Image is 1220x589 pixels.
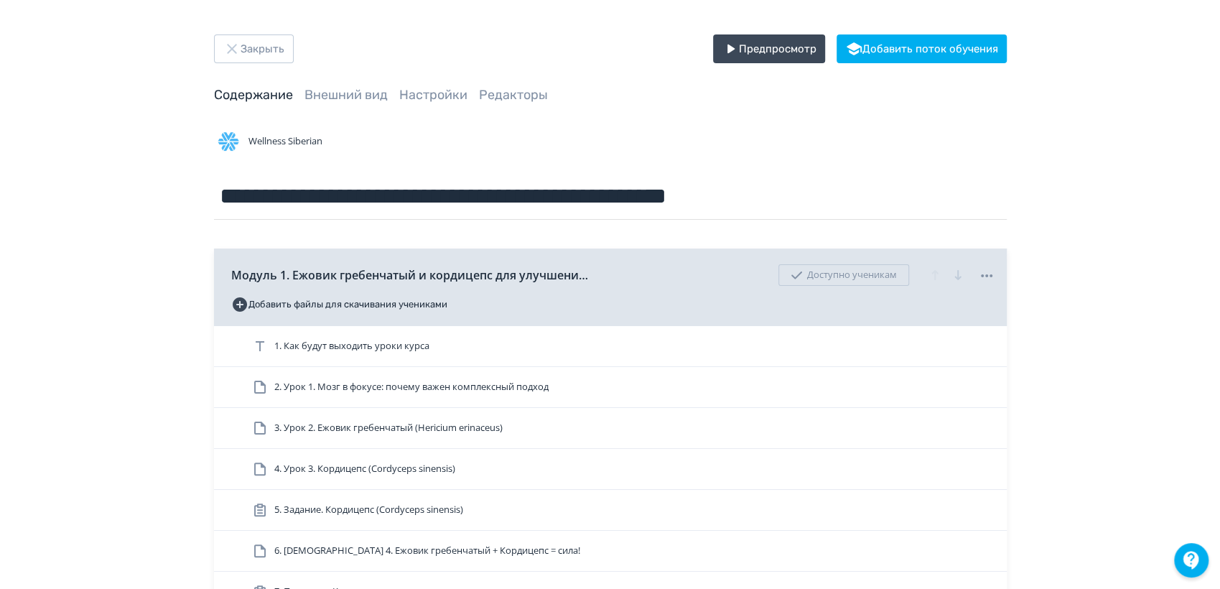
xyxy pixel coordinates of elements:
button: Добавить файлы для скачивания учениками [231,293,447,316]
a: Содержание [214,87,293,103]
span: 2. Урок 1. Мозг в фокусе: почему важен комплексный подход [274,380,549,394]
a: Редакторы [479,87,548,103]
div: 2. Урок 1. Мозг в фокусе: почему важен комплексный подход [214,367,1007,408]
button: Предпросмотр [713,34,825,63]
a: Внешний вид [304,87,388,103]
div: 4. Урок 3. Кордицепс (Cordyceps sinensis) [214,449,1007,490]
span: Wellness Siberian [248,134,322,149]
span: 4. Урок 3. Кордицепс (Cordyceps sinensis) [274,462,455,476]
button: Добавить поток обучения [837,34,1007,63]
button: Закрыть [214,34,294,63]
div: 1. Как будут выходить уроки курса [214,326,1007,367]
img: Avatar [214,127,243,156]
span: 6. Урок 4. Ежовик гребенчатый + Кордицепс = сила! [274,544,580,558]
span: 1. Как будут выходить уроки курса [274,339,429,353]
a: Настройки [399,87,467,103]
span: Модуль 1. Ежовик гребенчатый и кордицепс для улучшения когнитивных функций - Essential Botanics [231,266,590,284]
div: 6. [DEMOGRAPHIC_DATA] 4. Ежовик гребенчатый + Кордицепс = сила! [214,531,1007,572]
div: 5. Задание. Кордицепс (Cordyceps sinensis) [214,490,1007,531]
div: Доступно ученикам [778,264,909,286]
span: 5. Задание. Кордицепс (Cordyceps sinensis) [274,503,463,517]
div: 3. Урок 2. Ежовик гребенчатый (Hericium erinaceus) [214,408,1007,449]
span: 3. Урок 2. Ежовик гребенчатый (Hericium erinaceus) [274,421,503,435]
